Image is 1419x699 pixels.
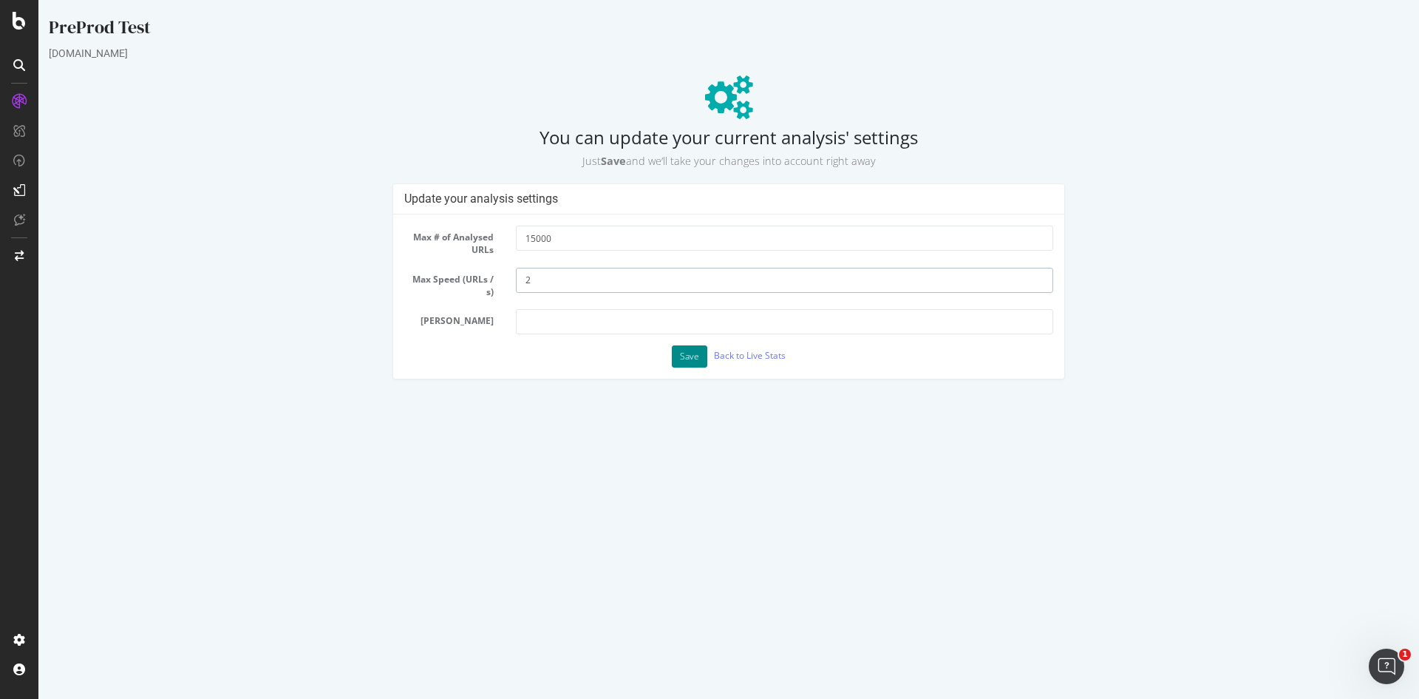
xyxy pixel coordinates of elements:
small: Just and we’ll take your changes into account right away [544,154,837,168]
h2: You can update your current analysis' settings [10,127,1370,169]
h4: Update your analysis settings [366,192,1015,206]
a: Back to Live Stats [676,349,747,362]
button: Save [633,345,669,368]
div: PreProd Test [10,15,1370,46]
label: [PERSON_NAME] [355,309,466,327]
span: 1 [1399,649,1411,661]
label: Max # of Analysed URLs [355,226,466,256]
strong: Save [562,154,588,168]
div: [DOMAIN_NAME] [10,46,1370,61]
label: Max Speed (URLs / s) [355,268,466,298]
iframe: Intercom live chat [1369,649,1404,684]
